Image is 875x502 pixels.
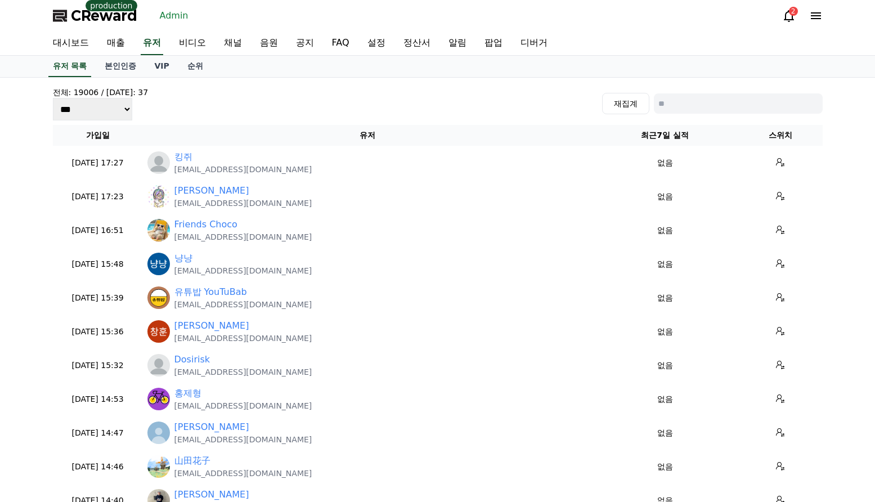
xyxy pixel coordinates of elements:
[178,56,212,77] a: 순위
[57,461,138,473] p: [DATE] 14:46
[147,185,170,208] img: https://lh3.googleusercontent.com/a/ACg8ocJc2Gwb-pRiKe8Vkb77zLC8AeQtzOsCR4gwoClDkeis21VbkMsn=s96-c
[147,320,170,343] img: https://lh3.googleusercontent.com/a/ACg8ocLxTDWXb54iPRNvLIYUwPPY2czMTcSeGyvlBhkypM5m6fCCLg=s96-c
[782,9,796,23] a: 2
[3,357,74,385] a: Home
[147,253,170,275] img: https://lh3.googleusercontent.com/a/ACg8ocLp120vsqBYCvxqFUwa6JNHyavBHmRuEad5UPOjuT3nVSb4Iw=s96-c
[167,374,194,383] span: Settings
[57,427,138,439] p: [DATE] 14:47
[174,468,312,479] p: [EMAIL_ADDRESS][DOMAIN_NAME]
[29,374,48,383] span: Home
[93,374,127,383] span: Messages
[53,87,149,98] h4: 전체: 19006 / [DATE]: 37
[174,400,312,411] p: [EMAIL_ADDRESS][DOMAIN_NAME]
[287,32,323,55] a: 공지
[174,164,312,175] p: [EMAIL_ADDRESS][DOMAIN_NAME]
[44,32,98,55] a: 대시보드
[53,7,137,25] a: CReward
[215,32,251,55] a: 채널
[174,218,237,231] a: Friends Choco
[174,366,312,378] p: [EMAIL_ADDRESS][DOMAIN_NAME]
[596,225,734,236] p: 없음
[738,125,823,146] th: 스위치
[174,184,249,198] a: [PERSON_NAME]
[170,32,215,55] a: 비디오
[96,56,145,77] a: 본인인증
[48,56,92,77] a: 유저 목록
[602,93,649,114] button: 재집계
[174,434,312,445] p: [EMAIL_ADDRESS][DOMAIN_NAME]
[596,393,734,405] p: 없음
[71,7,137,25] span: CReward
[174,319,249,333] a: [PERSON_NAME]
[174,252,192,265] a: 냥냥
[74,357,145,385] a: Messages
[147,151,170,174] img: profile_blank.webp
[98,32,134,55] a: 매출
[475,32,511,55] a: 팝업
[596,326,734,338] p: 없음
[143,125,592,146] th: 유저
[147,422,170,444] img: http://img1.kakaocdn.net/thumb/R640x640.q70/?fname=http://t1.kakaocdn.net/account_images/default_...
[141,32,163,55] a: 유저
[174,198,312,209] p: [EMAIL_ADDRESS][DOMAIN_NAME]
[596,191,734,203] p: 없음
[57,157,138,169] p: [DATE] 17:27
[174,285,247,299] a: 유튜밥 YouTuBab
[592,125,738,146] th: 최근7일 실적
[174,387,201,400] a: 홍제형
[174,150,192,164] a: 킹쥐
[596,360,734,371] p: 없음
[57,191,138,203] p: [DATE] 17:23
[596,427,734,439] p: 없음
[147,388,170,410] img: https://lh3.googleusercontent.com/a/ACg8ocJES8-6Ocjm5HE2S2uNn0G3c9rVO-JA4tR0nFKpCWygm-ejdqTH=s96-c
[147,455,170,478] img: https://lh3.googleusercontent.com/a/ACg8ocJMkr0H5Biw0SwedO0QuV8w3Qk749oVA_vyQH7LrFMlZewfZQs=s96-c
[145,357,216,385] a: Settings
[323,32,358,55] a: FAQ
[596,292,734,304] p: 없음
[147,286,170,309] img: https://lh3.googleusercontent.com/a/ACg8ocI4mGbHqGjGD1i7qwZF3_FjXg_xwhwp5t8rDNhcYii02TstWD0=s96-c
[394,32,439,55] a: 정산서
[155,7,193,25] a: Admin
[53,125,143,146] th: 가입일
[596,157,734,169] p: 없음
[147,354,170,376] img: profile_blank.webp
[57,360,138,371] p: [DATE] 15:32
[174,231,312,243] p: [EMAIL_ADDRESS][DOMAIN_NAME]
[145,56,178,77] a: VIP
[358,32,394,55] a: 설정
[789,7,798,16] div: 2
[57,326,138,338] p: [DATE] 15:36
[57,292,138,304] p: [DATE] 15:39
[174,333,312,344] p: [EMAIL_ADDRESS][DOMAIN_NAME]
[511,32,557,55] a: 디버거
[57,258,138,270] p: [DATE] 15:48
[596,258,734,270] p: 없음
[174,454,210,468] a: 山田花子
[174,265,312,276] p: [EMAIL_ADDRESS][DOMAIN_NAME]
[57,225,138,236] p: [DATE] 16:51
[57,393,138,405] p: [DATE] 14:53
[439,32,475,55] a: 알림
[174,488,249,501] a: [PERSON_NAME]
[596,461,734,473] p: 없음
[174,299,312,310] p: [EMAIL_ADDRESS][DOMAIN_NAME]
[147,219,170,241] img: https://lh3.googleusercontent.com/a/ACg8ocJ-w2HRwzJ3ZUCItnqBtLfNUSTkGYOPr36E2nIg2FPVCa26Zgkt=s96-c
[174,353,210,366] a: Dosirisk
[251,32,287,55] a: 음원
[174,420,249,434] a: [PERSON_NAME]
